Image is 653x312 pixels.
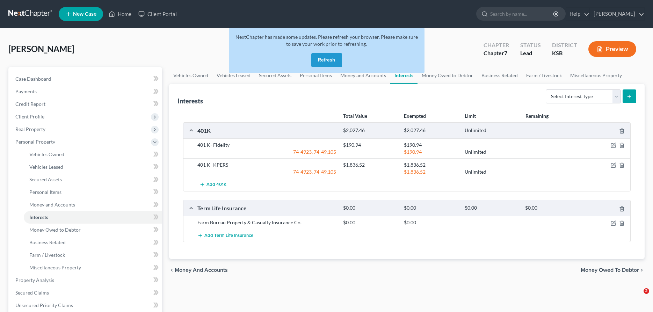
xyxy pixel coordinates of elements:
[15,76,51,82] span: Case Dashboard
[73,12,96,17] span: New Case
[8,44,74,54] span: [PERSON_NAME]
[15,101,45,107] span: Credit Report
[400,142,461,148] div: $190.94
[194,142,340,148] div: 401 K- Fidelity
[15,302,73,308] span: Unsecured Priority Claims
[24,161,162,173] a: Vehicles Leased
[212,67,255,84] a: Vehicles Leased
[194,161,340,168] div: 401 K- KPERS
[477,67,522,84] a: Business Related
[194,168,340,175] div: 74-4923, 74-49,105
[169,267,228,273] button: chevron_left Money and Accounts
[29,227,81,233] span: Money Owed to Debtor
[29,151,64,157] span: Vehicles Owned
[340,142,400,148] div: $190.94
[400,127,461,134] div: $2,027.46
[552,41,577,49] div: District
[15,277,54,283] span: Property Analysis
[194,148,340,155] div: 74-4923, 74-49,105
[15,139,55,145] span: Personal Property
[135,8,180,20] a: Client Portal
[24,224,162,236] a: Money Owed to Debtor
[484,49,509,57] div: Chapter
[461,168,522,175] div: Unlimited
[24,249,162,261] a: Farm / Livestock
[10,299,162,312] a: Unsecured Priority Claims
[204,233,253,238] span: Add Term Life Insurance
[400,161,461,168] div: $1,836.52
[29,252,65,258] span: Farm / Livestock
[197,229,253,242] button: Add Term Life Insurance
[343,113,367,119] strong: Total Value
[340,161,400,168] div: $1,836.52
[404,113,426,119] strong: Exempted
[566,67,626,84] a: Miscellaneous Property
[10,98,162,110] a: Credit Report
[24,186,162,198] a: Personal Items
[10,286,162,299] a: Secured Claims
[581,267,645,273] button: Money Owed to Debtor chevron_right
[24,261,162,274] a: Miscellaneous Property
[566,8,589,20] a: Help
[15,126,45,132] span: Real Property
[29,239,66,245] span: Business Related
[588,41,636,57] button: Preview
[24,198,162,211] a: Money and Accounts
[10,85,162,98] a: Payments
[15,290,49,296] span: Secured Claims
[29,176,62,182] span: Secured Assets
[105,8,135,20] a: Home
[520,41,541,49] div: Status
[639,267,645,273] i: chevron_right
[520,49,541,57] div: Lead
[522,205,582,211] div: $0.00
[311,53,342,67] button: Refresh
[175,267,228,273] span: Money and Accounts
[29,189,61,195] span: Personal Items
[169,67,212,84] a: Vehicles Owned
[194,204,340,212] div: Term Life Insurance
[15,88,37,94] span: Payments
[10,73,162,85] a: Case Dashboard
[461,148,522,155] div: Unlimited
[169,267,175,273] i: chevron_left
[590,8,644,20] a: [PERSON_NAME]
[629,288,646,305] iframe: Intercom live chat
[24,236,162,249] a: Business Related
[490,7,554,20] input: Search by name...
[461,205,522,211] div: $0.00
[206,182,226,188] span: Add 401K
[340,205,400,211] div: $0.00
[235,34,418,47] span: NextChapter has made some updates. Please refresh your browser. Please make sure to save your wor...
[340,219,400,226] div: $0.00
[177,97,203,105] div: Interests
[525,113,549,119] strong: Remaining
[15,114,44,119] span: Client Profile
[400,148,461,155] div: $190.94
[465,113,476,119] strong: Limit
[522,67,566,84] a: Farm / Livestock
[400,168,461,175] div: $1,836.52
[400,205,461,211] div: $0.00
[24,173,162,186] a: Secured Assets
[504,50,507,56] span: 7
[484,41,509,49] div: Chapter
[29,214,48,220] span: Interests
[400,219,461,226] div: $0.00
[552,49,577,57] div: KSB
[644,288,649,294] span: 2
[340,127,400,134] div: $2,027.46
[29,202,75,208] span: Money and Accounts
[29,164,63,170] span: Vehicles Leased
[194,219,340,226] div: Farm Bureau Property & Casualty Insurance Co.
[194,127,340,134] div: 401K
[24,148,162,161] a: Vehicles Owned
[24,211,162,224] a: Interests
[581,267,639,273] span: Money Owed to Debtor
[461,127,522,134] div: Unlimited
[10,274,162,286] a: Property Analysis
[197,178,228,191] button: Add 401K
[29,264,81,270] span: Miscellaneous Property
[418,67,477,84] a: Money Owed to Debtor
